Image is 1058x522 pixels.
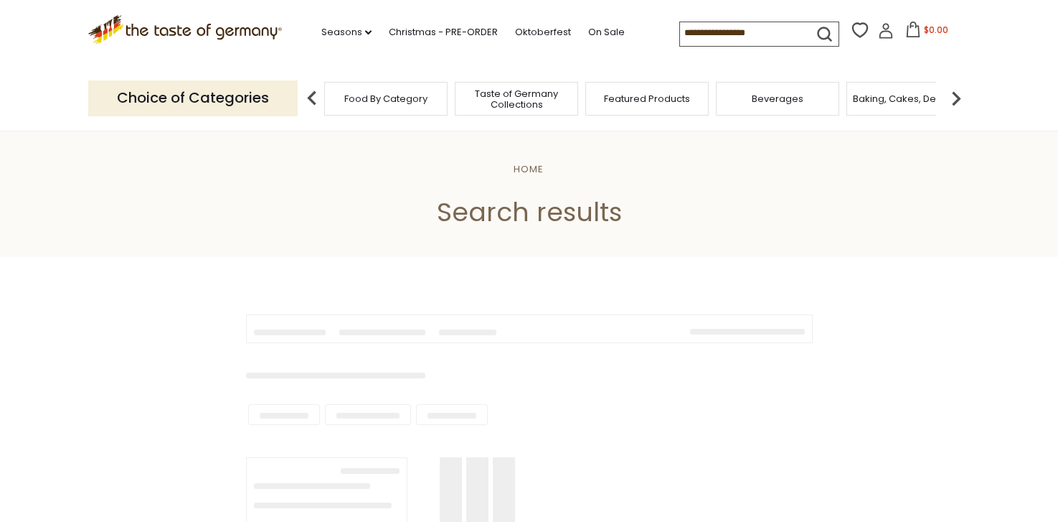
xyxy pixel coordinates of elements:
[344,93,428,104] a: Food By Category
[298,84,326,113] img: previous arrow
[389,24,498,40] a: Christmas - PRE-ORDER
[924,24,948,36] span: $0.00
[514,162,544,176] a: Home
[321,24,372,40] a: Seasons
[752,93,803,104] a: Beverages
[88,80,298,116] p: Choice of Categories
[588,24,625,40] a: On Sale
[604,93,690,104] a: Featured Products
[853,93,964,104] a: Baking, Cakes, Desserts
[44,196,1014,228] h1: Search results
[942,84,970,113] img: next arrow
[515,24,571,40] a: Oktoberfest
[459,88,574,110] a: Taste of Germany Collections
[897,22,958,43] button: $0.00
